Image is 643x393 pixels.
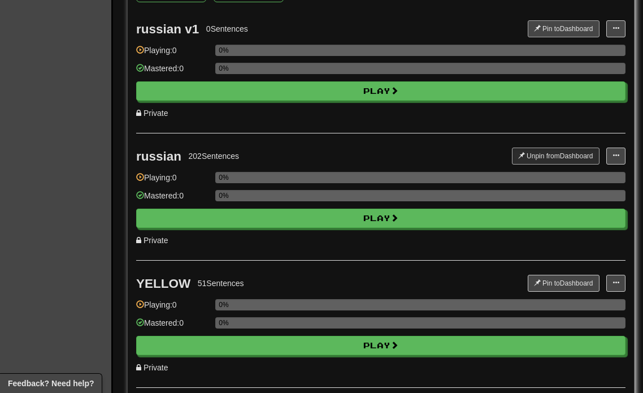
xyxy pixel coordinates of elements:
[136,22,199,36] div: russian v1
[136,299,210,318] div: Playing: 0
[136,63,210,81] div: Mastered: 0
[136,235,625,246] div: Private
[136,317,210,336] div: Mastered: 0
[206,23,248,34] div: 0 Sentences
[136,190,210,209] div: Mastered: 0
[136,81,625,101] button: Play
[8,378,94,389] span: Open feedback widget
[198,278,244,289] div: 51 Sentences
[136,149,181,163] div: russian
[136,277,190,291] div: YELLOW
[136,172,210,191] div: Playing: 0
[528,275,599,292] button: Pin toDashboard
[136,362,625,373] div: Private
[136,209,625,228] button: Play
[189,150,240,162] div: 202 Sentences
[136,107,625,119] div: Private
[136,45,210,63] div: Playing: 0
[136,336,625,355] button: Play
[528,20,599,37] button: Pin toDashboard
[512,148,599,165] button: Unpin fromDashboard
